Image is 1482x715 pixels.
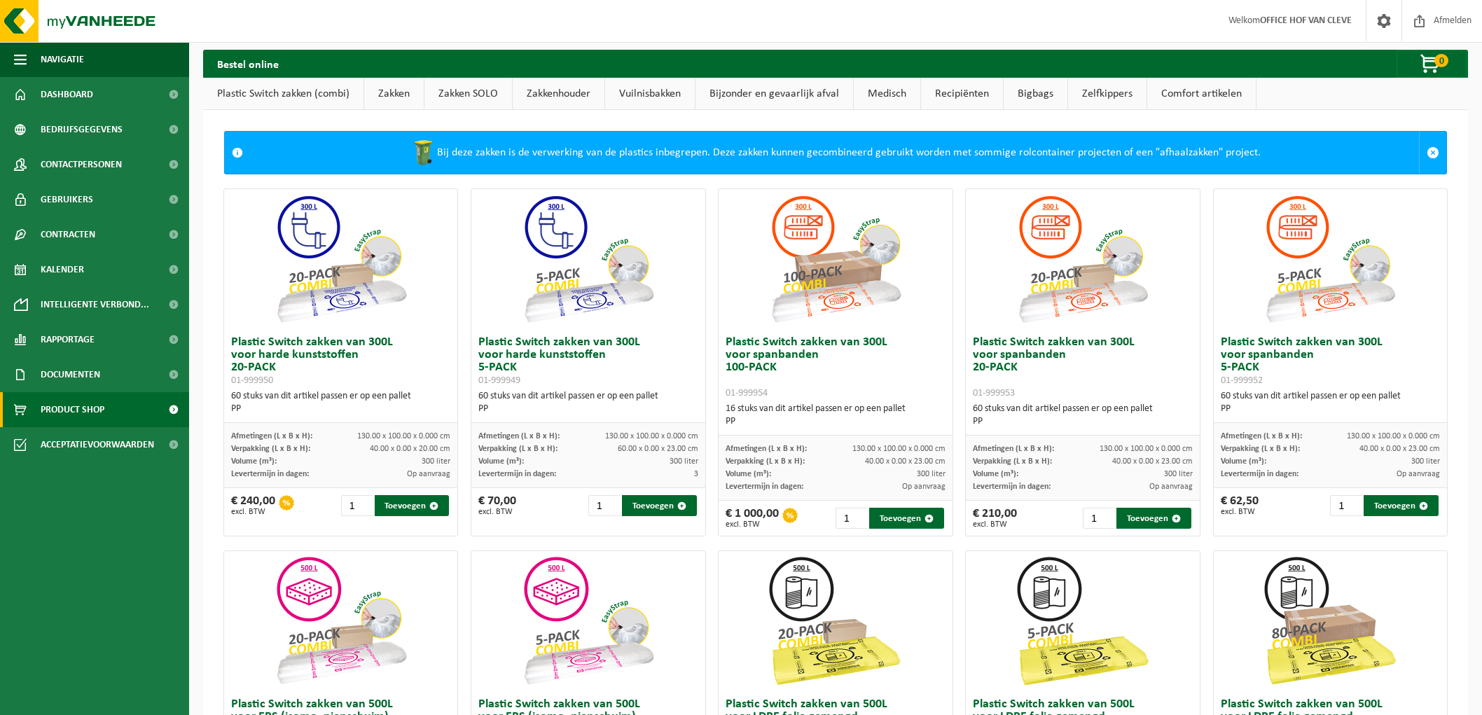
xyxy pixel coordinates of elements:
a: Plastic Switch zakken (combi) [203,78,363,110]
span: 01-999950 [231,375,273,386]
img: WB-0240-HPE-GN-50.png [409,139,437,167]
span: Afmetingen (L x B x H): [478,432,560,440]
input: 1 [588,495,621,516]
span: Afmetingen (L x B x H): [726,445,807,453]
span: Product Shop [41,392,104,427]
div: € 210,00 [973,508,1017,529]
span: 300 liter [917,470,946,478]
span: excl. BTW [478,508,516,516]
span: Dashboard [41,77,93,112]
div: Bij deze zakken is de verwerking van de plastics inbegrepen. Deze zakken kunnen gecombineerd gebr... [250,132,1419,174]
button: Toevoegen [869,508,944,529]
div: 60 stuks van dit artikel passen er op een pallet [1221,390,1441,415]
img: 01-999968 [1260,551,1400,691]
span: Verpakking (L x B x H): [726,457,805,466]
span: 40.00 x 0.00 x 23.00 cm [1112,457,1193,466]
div: 16 stuks van dit artikel passen er op een pallet [726,403,946,428]
span: 40.00 x 0.00 x 20.00 cm [370,445,450,453]
button: 0 [1397,50,1467,78]
input: 1 [341,495,373,516]
span: 40.00 x 0.00 x 23.00 cm [1359,445,1440,453]
span: 300 liter [1164,470,1193,478]
input: 1 [1330,495,1362,516]
img: 01-999949 [518,189,658,329]
h3: Plastic Switch zakken van 300L voor harde kunststoffen 5-PACK [478,336,698,387]
a: Zakkenhouder [513,78,604,110]
span: Op aanvraag [407,470,450,478]
img: 01-999953 [1013,189,1153,329]
img: 01-999954 [766,189,906,329]
div: PP [973,415,1193,428]
div: PP [478,403,698,415]
a: Bigbags [1004,78,1067,110]
span: excl. BTW [231,508,275,516]
img: 01-999956 [271,551,411,691]
span: Navigatie [41,42,84,77]
span: 300 liter [670,457,698,466]
span: Bedrijfsgegevens [41,112,123,147]
span: Op aanvraag [902,483,946,491]
span: Levertermijn in dagen: [973,483,1051,491]
a: Bijzonder en gevaarlijk afval [695,78,853,110]
img: 01-999963 [1013,551,1153,691]
button: Toevoegen [622,495,697,516]
div: € 70,00 [478,495,516,516]
h3: Plastic Switch zakken van 300L voor spanbanden 5-PACK [1221,336,1441,387]
div: € 62,50 [1221,495,1259,516]
a: Zakken [364,78,424,110]
span: Afmetingen (L x B x H): [231,432,312,440]
h3: Plastic Switch zakken van 300L voor spanbanden 20-PACK [973,336,1193,399]
a: Sluit melding [1419,132,1446,174]
span: Levertermijn in dagen: [231,470,309,478]
div: PP [1221,403,1441,415]
span: Volume (m³): [231,457,277,466]
span: Acceptatievoorwaarden [41,427,154,462]
span: Levertermijn in dagen: [478,470,556,478]
span: Op aanvraag [1149,483,1193,491]
span: 3 [694,470,698,478]
h2: Bestel online [203,50,293,77]
span: Op aanvraag [1397,470,1440,478]
span: 130.00 x 100.00 x 0.000 cm [605,432,698,440]
input: 1 [1083,508,1115,529]
h3: Plastic Switch zakken van 300L voor spanbanden 100-PACK [726,336,946,399]
a: Zakken SOLO [424,78,512,110]
span: 01-999952 [1221,375,1263,386]
div: 60 stuks van dit artikel passen er op een pallet [478,390,698,415]
span: Afmetingen (L x B x H): [1221,432,1302,440]
span: 01-999949 [478,375,520,386]
span: Contactpersonen [41,147,122,182]
div: PP [726,415,946,428]
span: excl. BTW [726,520,779,529]
div: € 240,00 [231,495,275,516]
div: € 1 000,00 [726,508,779,529]
span: 130.00 x 100.00 x 0.000 cm [1347,432,1440,440]
a: Comfort artikelen [1147,78,1256,110]
a: Recipiënten [921,78,1003,110]
span: 130.00 x 100.00 x 0.000 cm [1100,445,1193,453]
span: 300 liter [422,457,450,466]
span: excl. BTW [1221,508,1259,516]
span: Rapportage [41,322,95,357]
img: 01-999955 [518,551,658,691]
img: 01-999950 [271,189,411,329]
input: 1 [836,508,868,529]
span: Volume (m³): [973,470,1018,478]
span: Contracten [41,217,95,252]
button: Toevoegen [1116,508,1191,529]
span: Verpakking (L x B x H): [231,445,310,453]
span: Kalender [41,252,84,287]
a: Zelfkippers [1068,78,1147,110]
span: 01-999954 [726,388,768,398]
div: PP [231,403,451,415]
img: 01-999964 [766,551,906,691]
span: Volume (m³): [1221,457,1266,466]
span: 130.00 x 100.00 x 0.000 cm [357,432,450,440]
span: Verpakking (L x B x H): [1221,445,1300,453]
span: Volume (m³): [726,470,771,478]
img: 01-999952 [1260,189,1400,329]
span: 0 [1434,54,1448,67]
span: excl. BTW [973,520,1017,529]
span: Verpakking (L x B x H): [973,457,1052,466]
span: Documenten [41,357,100,392]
